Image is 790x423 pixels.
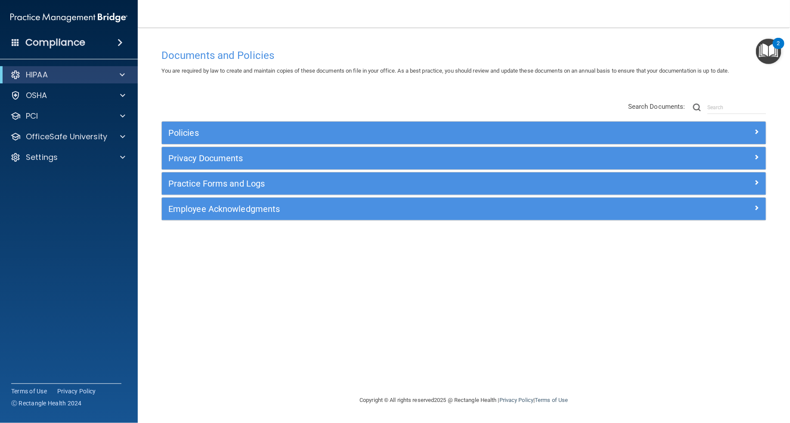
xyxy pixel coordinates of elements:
a: Policies [168,126,759,140]
a: PCI [10,111,125,121]
span: Ⓒ Rectangle Health 2024 [11,399,82,408]
div: 2 [777,43,780,55]
p: PCI [26,111,38,121]
a: OSHA [10,90,125,101]
h5: Policies [168,128,608,138]
iframe: Drift Widget Chat Controller [642,363,780,396]
p: OSHA [26,90,47,101]
img: ic-search.3b580494.png [693,104,701,111]
h5: Practice Forms and Logs [168,179,608,188]
button: Open Resource Center, 2 new notifications [756,39,781,64]
h4: Documents and Policies [161,50,766,61]
a: OfficeSafe University [10,132,125,142]
a: Terms of Use [11,387,47,395]
a: Privacy Policy [57,387,96,395]
a: Terms of Use [535,397,568,403]
h4: Compliance [25,37,85,49]
a: Employee Acknowledgments [168,202,759,216]
input: Search [707,101,766,114]
a: Settings [10,152,125,162]
span: You are required by law to create and maintain copies of these documents on file in your office. ... [161,67,729,74]
p: OfficeSafe University [26,132,107,142]
img: PMB logo [10,9,127,26]
div: Copyright © All rights reserved 2025 @ Rectangle Health | | [307,386,621,414]
p: Settings [26,152,58,162]
h5: Employee Acknowledgments [168,204,608,214]
a: Privacy Documents [168,151,759,165]
h5: Privacy Documents [168,153,608,163]
p: HIPAA [26,70,48,80]
span: Search Documents: [628,103,685,110]
a: Privacy Policy [499,397,533,403]
a: HIPAA [10,70,125,80]
a: Practice Forms and Logs [168,177,759,190]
